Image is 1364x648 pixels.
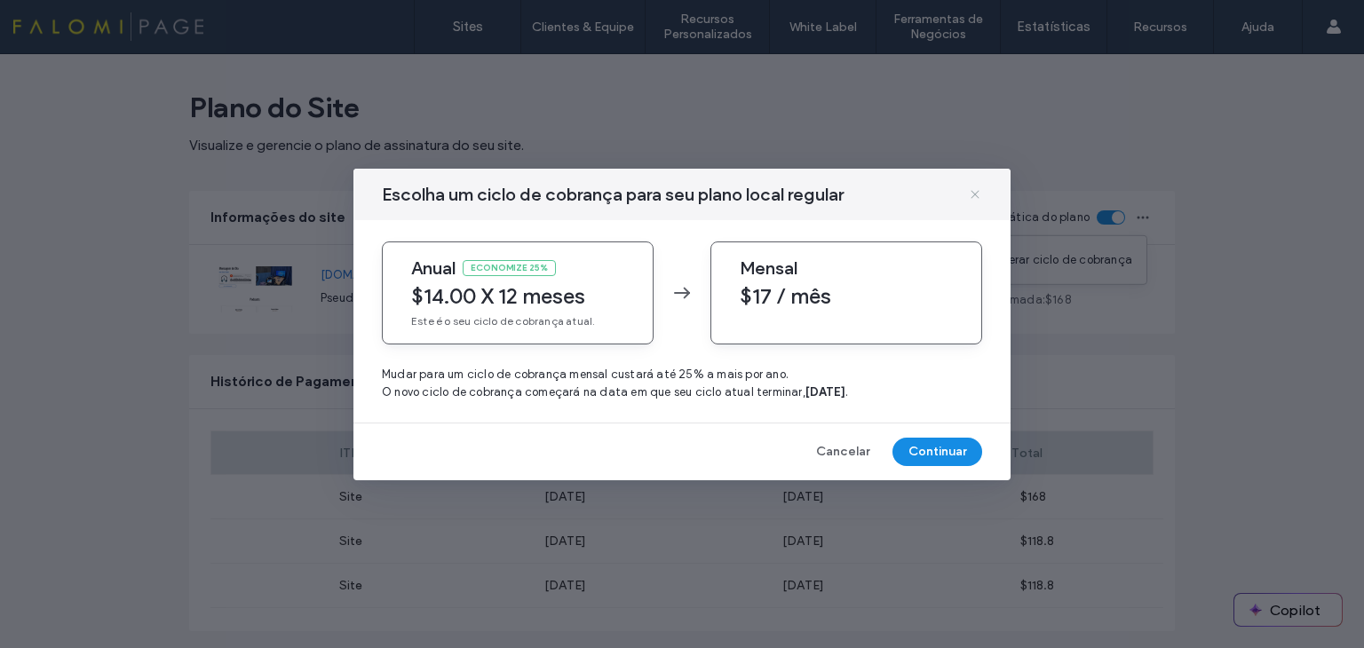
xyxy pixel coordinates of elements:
[382,366,982,401] span: Mudar para um ciclo de cobrança mensal custará até 25% a mais por ano. O novo ciclo de cobrança c...
[800,438,885,466] button: Cancelar
[411,283,624,310] span: $14.00 X 12 meses
[463,260,556,276] div: economize 25%
[740,283,953,310] span: $17 / mês
[892,438,982,466] button: Continuar
[740,257,797,279] span: Mensal
[805,385,845,399] b: [DATE]
[411,313,624,329] span: Este é o seu ciclo de cobrança atual.
[411,257,456,279] span: Anual
[382,183,844,206] span: Escolha um ciclo de cobrança para seu plano local regular
[39,12,84,28] span: Ajuda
